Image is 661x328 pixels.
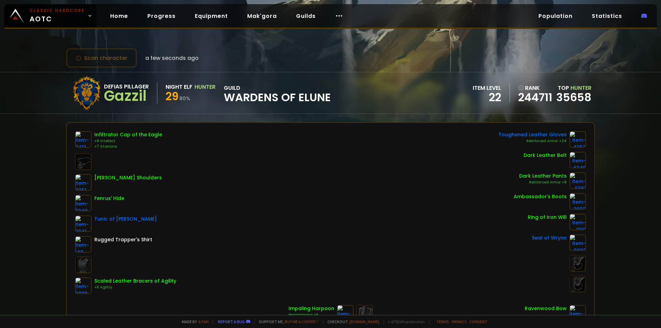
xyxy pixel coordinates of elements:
[533,9,578,23] a: Population
[524,152,567,159] div: Dark Leather Belt
[166,88,179,104] span: 29
[66,48,137,68] button: Scan character
[104,91,149,101] div: Gazzil
[569,305,586,321] img: item-4474
[75,195,92,211] img: item-6340
[519,180,567,185] div: Reinforced Armor +8
[105,9,134,23] a: Home
[569,131,586,148] img: item-4253
[224,84,331,103] div: guild
[30,8,85,14] small: Classic Hardcore
[469,319,487,324] a: Consent
[4,4,96,28] a: Classic HardcoreAOTC
[94,277,176,285] div: Scaled Leather Bracers of Agility
[569,172,586,189] img: item-5961
[499,138,567,144] div: Reinforced Armor +24
[514,193,567,200] div: Ambassador's Boots
[436,319,449,324] a: Terms
[556,89,591,105] a: 35658
[285,319,319,324] a: Buy me a coffee
[104,82,149,91] div: Defias Pillager
[94,174,162,181] div: [PERSON_NAME] Shoulders
[94,144,162,149] div: +7 Stamina
[384,319,425,324] span: v. d752d5 - production
[75,215,92,232] img: item-2041
[178,319,209,324] span: Made by
[30,8,85,24] span: AOTC
[586,9,628,23] a: Statistics
[569,214,586,230] img: item-1319
[142,9,181,23] a: Progress
[224,92,331,103] span: Wardens of Elune
[254,319,319,324] span: Support me,
[556,84,591,92] div: Top
[570,84,591,92] span: Hunter
[525,305,567,312] div: Ravenwood Bow
[528,214,567,221] div: Ring of Iron Will
[519,172,567,180] div: Dark Leather Pants
[198,319,209,324] a: a fan
[94,138,162,144] div: +8 Intellect
[288,305,334,312] div: Impaling Harpoon
[349,319,379,324] a: [DOMAIN_NAME]
[569,193,586,210] img: item-2033
[532,234,567,242] div: Seal of Wrynn
[323,319,379,324] span: Checkout
[218,319,245,324] a: Report a bug
[473,92,501,103] div: 22
[288,312,334,318] div: Beastslaying +6
[291,9,321,23] a: Guilds
[94,215,157,223] div: Tunic of [PERSON_NAME]
[242,9,282,23] a: Mak'gora
[337,305,354,321] img: item-5200
[569,234,586,251] img: item-2933
[145,54,199,62] span: a few seconds ago
[94,236,152,243] div: Rugged Trapper's Shirt
[179,95,190,102] small: 80 %
[75,236,92,253] img: item-148
[75,277,92,294] img: item-9829
[195,83,216,91] div: Hunter
[518,92,552,103] a: 244711
[94,285,176,290] div: +6 Agility
[569,152,586,168] img: item-4249
[75,131,92,148] img: item-7413
[452,319,466,324] a: Privacy
[94,131,162,138] div: Infiltrator Cap of the Eagle
[94,195,124,202] div: Fenrus' Hide
[189,9,233,23] a: Equipment
[499,131,567,138] div: Toughened Leather Gloves
[166,83,192,91] div: Night Elf
[473,84,501,92] div: item level
[75,174,92,191] img: item-4251
[518,84,552,92] div: rank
